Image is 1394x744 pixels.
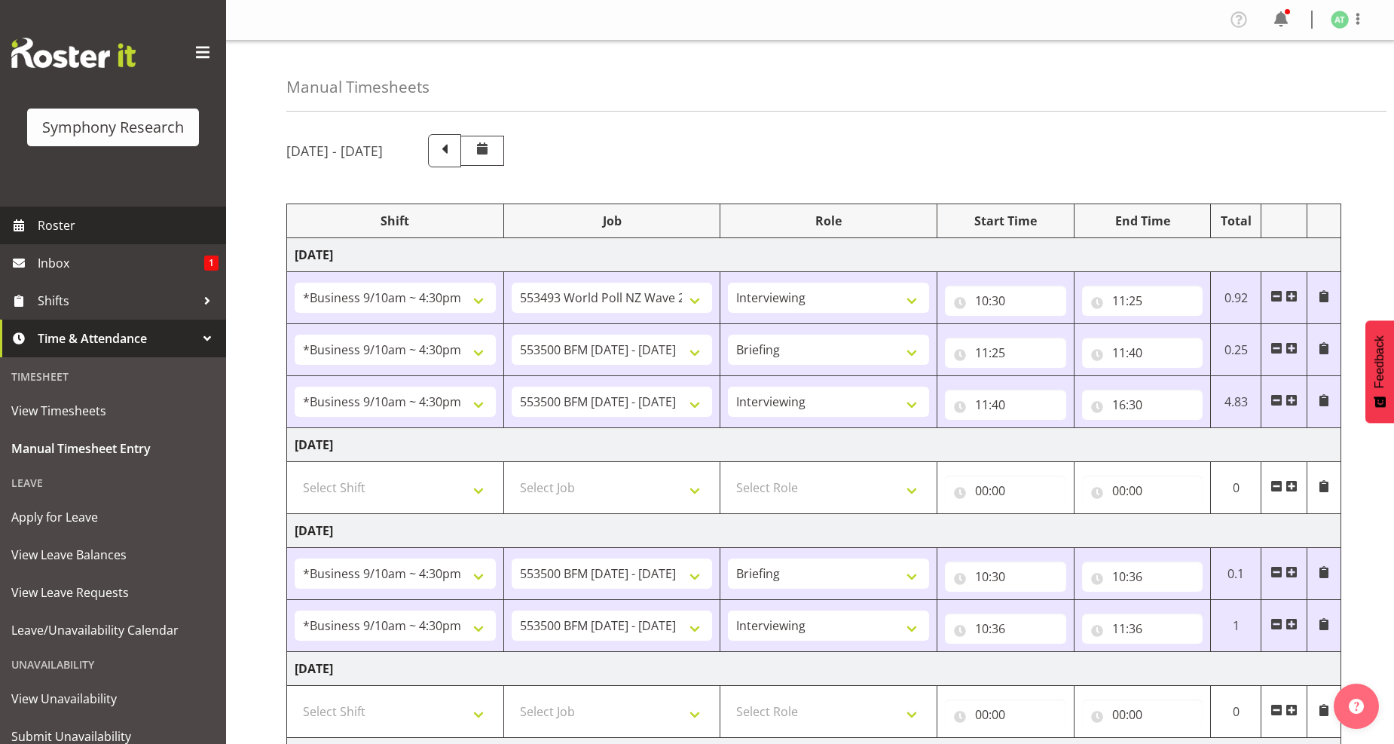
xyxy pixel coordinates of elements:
[945,212,1066,230] div: Start Time
[1082,212,1203,230] div: End Time
[728,212,929,230] div: Role
[11,581,215,604] span: View Leave Requests
[1082,700,1203,730] input: Click to select...
[945,614,1066,644] input: Click to select...
[1365,320,1394,423] button: Feedback - Show survey
[1211,272,1261,324] td: 0.92
[1082,562,1203,592] input: Click to select...
[4,536,222,574] a: View Leave Balances
[4,498,222,536] a: Apply for Leave
[11,619,215,641] span: Leave/Unavailability Calendar
[287,238,1341,272] td: [DATE]
[1211,600,1261,652] td: 1
[1082,390,1203,420] input: Click to select...
[38,214,219,237] span: Roster
[945,338,1066,368] input: Click to select...
[1349,699,1364,714] img: help-xxl-2.png
[1331,11,1349,29] img: angela-tunnicliffe1838.jpg
[38,327,196,350] span: Time & Attendance
[1082,338,1203,368] input: Click to select...
[945,390,1066,420] input: Click to select...
[1373,335,1386,388] span: Feedback
[42,116,184,139] div: Symphony Research
[1218,212,1253,230] div: Total
[11,543,215,566] span: View Leave Balances
[945,562,1066,592] input: Click to select...
[11,400,215,422] span: View Timesheets
[1211,376,1261,428] td: 4.83
[287,514,1341,548] td: [DATE]
[38,252,204,274] span: Inbox
[286,142,383,159] h5: [DATE] - [DATE]
[1082,286,1203,316] input: Click to select...
[1211,548,1261,600] td: 0.1
[945,700,1066,730] input: Click to select...
[295,212,496,230] div: Shift
[512,212,713,230] div: Job
[4,392,222,430] a: View Timesheets
[4,361,222,392] div: Timesheet
[4,574,222,611] a: View Leave Requests
[11,38,136,68] img: Rosterit website logo
[4,680,222,718] a: View Unavailability
[1082,614,1203,644] input: Click to select...
[11,506,215,528] span: Apply for Leave
[1211,686,1261,738] td: 0
[4,430,222,467] a: Manual Timesheet Entry
[38,289,196,312] span: Shifts
[1082,476,1203,506] input: Click to select...
[11,437,215,460] span: Manual Timesheet Entry
[286,78,430,96] h4: Manual Timesheets
[287,428,1341,462] td: [DATE]
[1211,324,1261,376] td: 0.25
[287,652,1341,686] td: [DATE]
[4,611,222,649] a: Leave/Unavailability Calendar
[1211,462,1261,514] td: 0
[945,476,1066,506] input: Click to select...
[945,286,1066,316] input: Click to select...
[11,687,215,710] span: View Unavailability
[4,649,222,680] div: Unavailability
[204,256,219,271] span: 1
[4,467,222,498] div: Leave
